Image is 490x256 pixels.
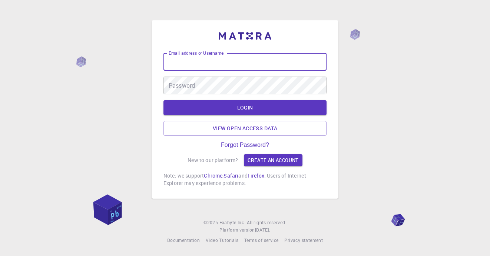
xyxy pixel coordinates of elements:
a: Firefox [248,172,264,179]
a: [DATE]. [255,226,271,234]
a: Exabyte Inc. [219,219,245,226]
a: Chrome [204,172,222,179]
p: New to our platform? [188,156,238,164]
span: Platform version [219,226,255,234]
a: Terms of service [244,237,278,244]
span: Terms of service [244,237,278,243]
a: Forgot Password? [221,142,269,148]
span: [DATE] . [255,227,271,233]
span: All rights reserved. [247,219,287,226]
span: Privacy statement [284,237,323,243]
a: Video Tutorials [206,237,238,244]
label: Email address or Username [169,50,224,56]
span: Video Tutorials [206,237,238,243]
p: Note: we support , and . Users of Internet Explorer may experience problems. [163,172,327,187]
a: Create an account [244,154,302,166]
span: © 2025 [203,219,219,226]
a: Documentation [167,237,200,244]
a: Safari [224,172,238,179]
a: Privacy statement [284,237,323,244]
button: LOGIN [163,100,327,115]
span: Exabyte Inc. [219,219,245,225]
span: Documentation [167,237,200,243]
a: View open access data [163,121,327,136]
